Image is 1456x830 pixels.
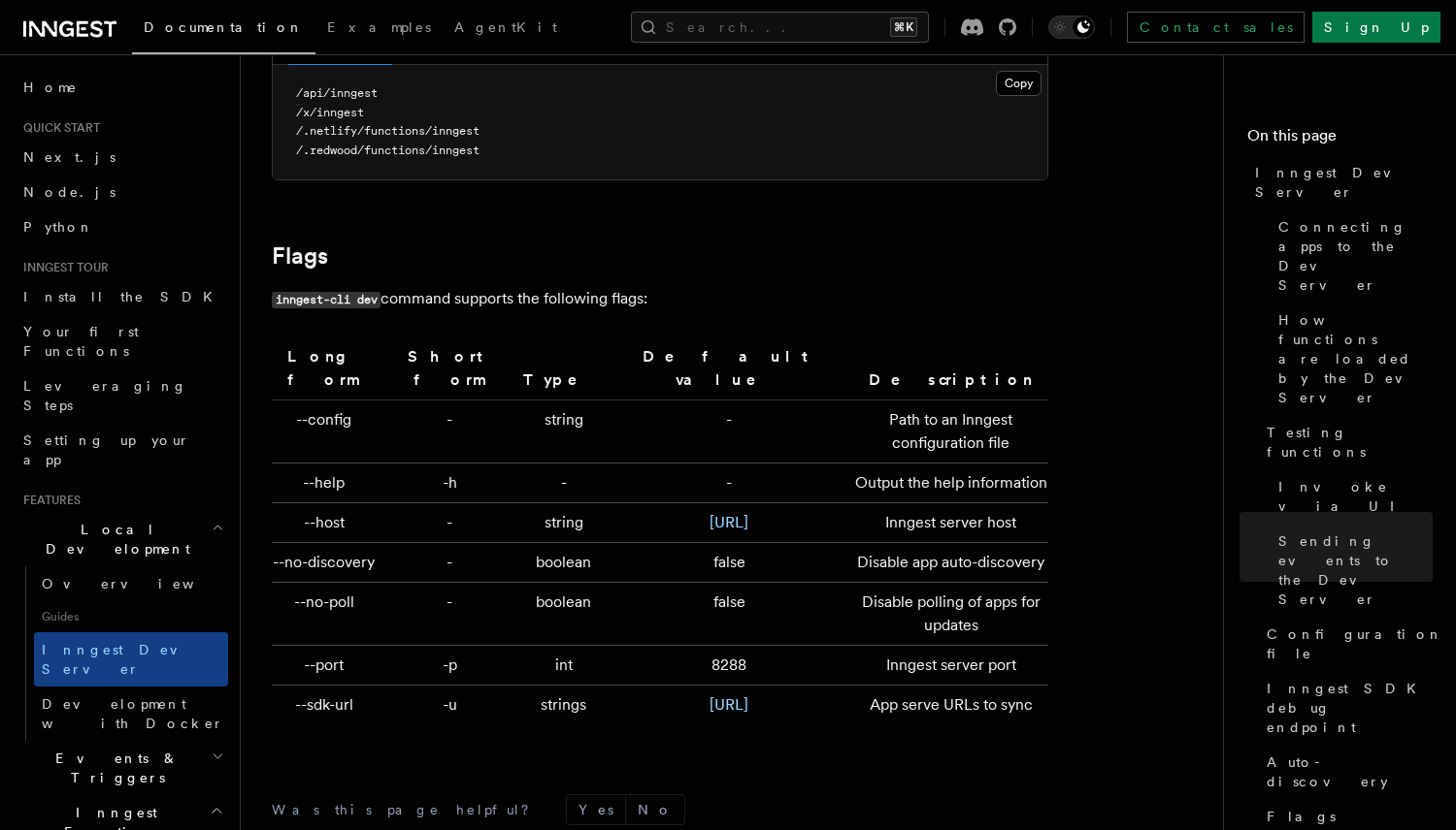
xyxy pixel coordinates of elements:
span: /x/inngest [296,106,364,119]
span: Guides [34,601,228,632]
a: Leveraging Steps [16,368,228,423]
span: How functions are loaded by the Dev Server [1278,310,1433,407]
a: AgentKit [443,6,569,52]
td: false [612,543,846,583]
a: Install the SDK [16,279,228,314]
td: --port [272,646,384,686]
a: Python [16,209,228,244]
a: Next.js [16,140,228,175]
strong: Description [869,370,1034,389]
span: Configuration file [1267,624,1443,663]
td: - [612,400,846,463]
span: Features [16,493,81,508]
span: Local Development [16,520,212,559]
button: Events & Triggers [16,741,228,795]
td: string [515,400,612,463]
span: Sending events to the Dev Server [1278,531,1433,609]
td: boolean [515,543,612,583]
span: Connecting apps to the Dev Server [1278,217,1433,295]
p: command supports the following flags: [272,285,1048,313]
td: - [384,503,515,543]
td: - [384,583,515,646]
td: --sdk-url [272,686,384,725]
td: Inngest server host [846,503,1048,543]
a: Testing functions [1259,415,1433,469]
span: Invoke via UI [1278,477,1433,516]
div: Local Development [16,566,228,741]
span: Next.js [23,149,116,165]
td: - [384,543,515,583]
span: Quick start [16,120,100,136]
a: Setting up your app [16,423,228,477]
span: Inngest Dev Server [1255,163,1433,202]
td: boolean [515,583,612,646]
a: Node.js [16,175,228,209]
button: Copy [996,71,1042,96]
span: Install the SDK [23,289,224,304]
td: strings [515,686,612,725]
a: Auto-discovery [1259,745,1433,799]
span: /.netlify/functions/inngest [296,124,480,138]
span: Leveraging Steps [23,378,187,413]
span: Testing functions [1267,423,1433,462]
span: Documentation [144,19,304,35]
td: - [612,463,846,503]
td: Inngest server port [846,646,1048,686]
h4: On this page [1247,124,1433,155]
span: Home [23,78,78,97]
span: Inngest tour [16,260,109,275]
a: Contact sales [1127,12,1305,43]
td: -u [384,686,515,725]
span: AgentKit [454,19,557,35]
kbd: ⌘K [890,17,917,37]
span: Inngest SDK debug endpoint [1267,679,1433,737]
td: App serve URLs to sync [846,686,1048,725]
a: Development with Docker [34,686,228,741]
span: Inngest Dev Server [42,642,208,677]
button: Toggle dark mode [1048,16,1095,39]
a: Flags [272,242,328,270]
span: Python [23,219,94,235]
a: Configuration file [1259,617,1433,671]
td: Path to an Inngest configuration file [846,400,1048,463]
span: Your first Functions [23,324,139,359]
span: Examples [327,19,431,35]
button: No [626,795,684,824]
td: --host [272,503,384,543]
td: Disable app auto-discovery [846,543,1048,583]
strong: Long form [287,347,360,389]
a: [URL] [710,513,748,531]
span: Events & Triggers [16,749,212,787]
span: /api/inngest [296,86,378,100]
a: Connecting apps to the Dev Server [1271,209,1433,303]
td: false [612,583,846,646]
button: Local Development [16,512,228,566]
td: 8288 [612,646,846,686]
a: Inngest Dev Server [34,632,228,686]
span: /.redwood/functions/inngest [296,144,480,157]
td: -p [384,646,515,686]
a: Examples [315,6,443,52]
span: Node.js [23,184,116,200]
td: string [515,503,612,543]
td: Output the help information [846,463,1048,503]
span: Overview [42,576,242,591]
a: [URL] [710,695,748,714]
code: inngest-cli dev [272,292,381,308]
td: -h [384,463,515,503]
td: - [515,463,612,503]
a: Sending events to the Dev Server [1271,524,1433,617]
a: Documentation [132,6,315,54]
span: Setting up your app [23,432,190,467]
button: Search...⌘K [631,12,929,43]
a: Sign Up [1312,12,1440,43]
td: --help [272,463,384,503]
a: Your first Functions [16,314,228,368]
td: - [384,400,515,463]
td: Disable polling of apps for updates [846,583,1048,646]
strong: Type [523,370,605,389]
span: Auto-discovery [1267,752,1433,791]
button: Yes [567,795,625,824]
span: Development with Docker [42,696,224,731]
td: --no-discovery [272,543,384,583]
